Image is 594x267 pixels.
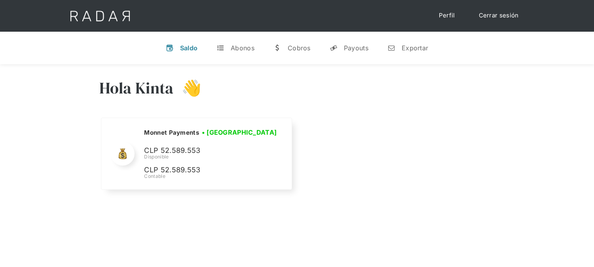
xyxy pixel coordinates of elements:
p: CLP 52.589.553 [144,145,263,156]
a: Cerrar sesión [471,8,527,23]
div: t [216,44,224,52]
div: Saldo [180,44,198,52]
div: Payouts [344,44,368,52]
div: Abonos [231,44,254,52]
div: Exportar [402,44,428,52]
div: Cobros [288,44,311,52]
h3: 👋 [174,78,201,98]
a: Perfil [431,8,463,23]
div: v [166,44,174,52]
p: CLP 52.589.553 [144,164,263,176]
h3: • [GEOGRAPHIC_DATA] [202,128,277,137]
div: w [273,44,281,52]
div: Disponible [144,153,279,160]
div: n [387,44,395,52]
div: y [330,44,338,52]
h2: Monnet Payments [144,129,199,137]
div: Contable [144,173,279,180]
h3: Hola Kinta [99,78,174,98]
